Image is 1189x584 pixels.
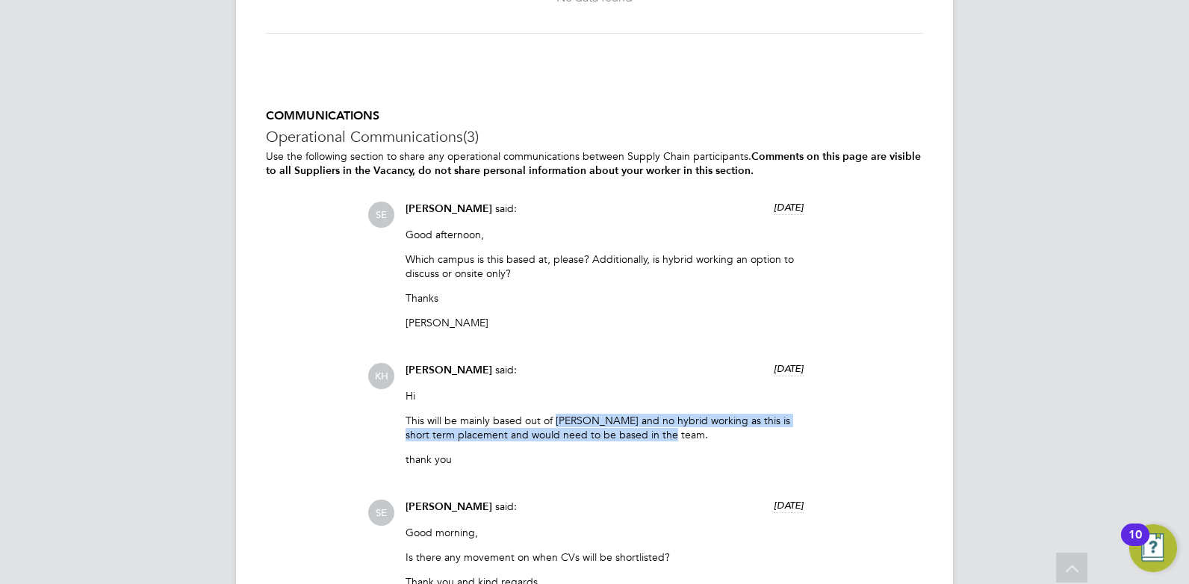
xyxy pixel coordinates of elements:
[774,201,804,214] span: [DATE]
[495,363,517,376] span: said:
[266,149,923,178] p: Use the following section to share any operational communications between Supply Chain participants.
[406,202,492,215] span: [PERSON_NAME]
[406,316,804,329] p: [PERSON_NAME]
[368,500,394,526] span: SE
[495,202,517,215] span: said:
[368,202,394,228] span: SE
[406,526,804,539] p: Good morning,
[1129,524,1177,572] button: Open Resource Center, 10 new notifications
[406,389,804,403] p: Hi
[406,364,492,376] span: [PERSON_NAME]
[495,500,517,513] span: said:
[406,453,804,466] p: thank you
[406,550,804,564] p: Is there any movement on when CVs will be shortlisted?
[406,500,492,513] span: [PERSON_NAME]
[774,362,804,375] span: [DATE]
[406,228,804,241] p: Good afternoon,
[774,499,804,512] span: [DATE]
[406,414,804,441] p: This will be mainly based out of [PERSON_NAME] and no hybrid working as this is short term placem...
[368,363,394,389] span: KH
[406,291,804,305] p: Thanks
[266,108,923,124] h5: COMMUNICATIONS
[1129,535,1142,554] div: 10
[266,127,923,146] h3: Operational Communications
[406,252,804,279] p: Which campus is this based at, please? Additionally, is hybrid working an option to discuss or on...
[463,127,479,146] span: (3)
